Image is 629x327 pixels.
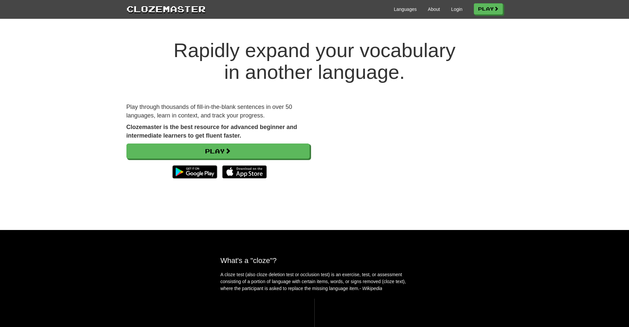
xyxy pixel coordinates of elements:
[451,6,462,13] a: Login
[126,144,310,159] a: Play
[126,124,297,139] strong: Clozemaster is the best resource for advanced beginner and intermediate learners to get fluent fa...
[126,103,310,120] p: Play through thousands of fill-in-the-blank sentences in over 50 languages, learn in context, and...
[474,3,503,15] a: Play
[360,286,382,291] em: - Wikipedia
[221,256,409,265] h2: What's a "cloze"?
[222,165,267,179] img: Download_on_the_App_Store_Badge_US-UK_135x40-25178aeef6eb6b83b96f5f2d004eda3bffbb37122de64afbaef7...
[221,271,409,292] p: A cloze test (also cloze deletion test or occlusion test) is an exercise, test, or assessment con...
[428,6,440,13] a: About
[126,3,206,15] a: Clozemaster
[394,6,417,13] a: Languages
[169,162,220,182] img: Get it on Google Play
